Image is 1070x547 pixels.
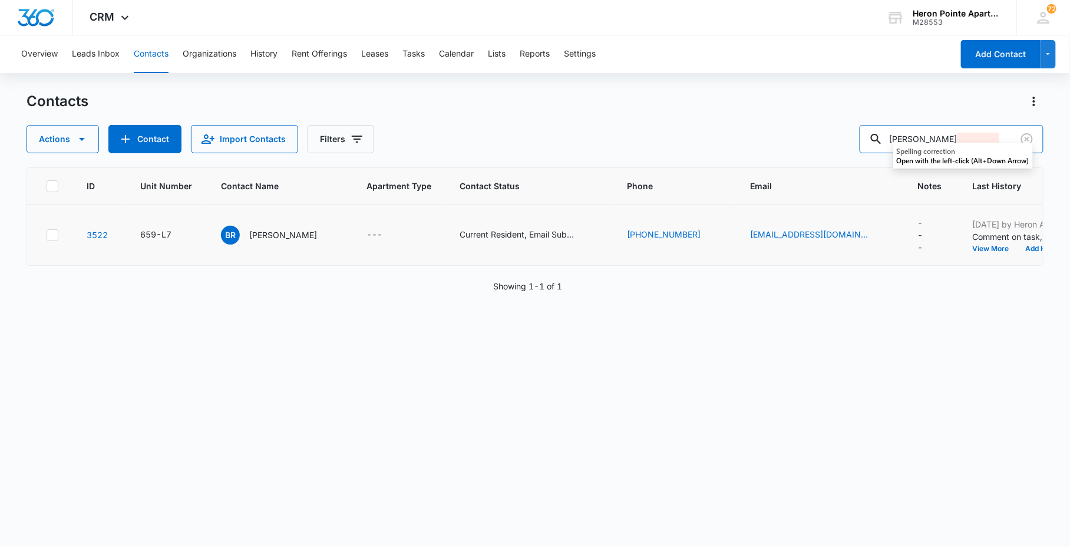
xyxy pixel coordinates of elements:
p: Showing 1-1 of 1 [494,280,563,292]
button: Contacts [134,35,169,73]
div: 659-L7 [140,228,171,240]
span: ID [87,180,95,192]
button: Actions [1025,92,1043,111]
div: Contact Name - Brittany Randall - Select to Edit Field [221,226,338,245]
div: notifications count [1047,4,1056,14]
button: Rent Offerings [292,35,347,73]
div: account id [913,18,999,27]
input: Search Contacts [860,125,1043,153]
button: Filters [308,125,374,153]
button: Actions [27,125,99,153]
button: Leads Inbox [72,35,120,73]
span: Phone [627,180,705,192]
button: Tasks [402,35,425,73]
div: Unit Number - 659-L7 - Select to Edit Field [140,228,193,242]
div: Apartment Type - - Select to Edit Field [366,228,404,242]
div: account name [913,9,999,18]
span: Email [750,180,872,192]
button: View More [972,245,1017,252]
div: Current Resident, Email Subscriber [460,228,577,240]
button: Import Contacts [191,125,298,153]
button: Lists [488,35,506,73]
span: Notes [917,180,944,192]
button: Add Contact [108,125,181,153]
button: History [250,35,278,73]
span: Contact Name [221,180,321,192]
h1: Contacts [27,93,88,110]
span: Unit Number [140,180,193,192]
span: Apartment Type [366,180,431,192]
button: Overview [21,35,58,73]
button: Reports [520,35,550,73]
button: Organizations [183,35,236,73]
span: CRM [90,11,115,23]
button: Leases [361,35,388,73]
div: Email - brandall2014@gmail.com - Select to Edit Field [750,228,889,242]
a: [PHONE_NUMBER] [627,228,701,240]
a: [EMAIL_ADDRESS][DOMAIN_NAME] [750,228,868,240]
div: Contact Status - Current Resident, Email Subscriber - Select to Edit Field [460,228,599,242]
div: Phone - (307) 214-0143 - Select to Edit Field [627,228,722,242]
button: Add Contact [961,40,1041,68]
span: 72 [1047,4,1056,14]
div: Notes - - Select to Edit Field [917,216,944,253]
button: Clear [1018,130,1036,149]
span: Contact Status [460,180,582,192]
a: Navigate to contact details page for Brittany Randall [87,230,108,240]
span: BR [221,226,240,245]
button: Settings [564,35,596,73]
div: --- [366,228,382,242]
div: --- [917,216,923,253]
p: [PERSON_NAME] [249,229,317,241]
button: Calendar [439,35,474,73]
